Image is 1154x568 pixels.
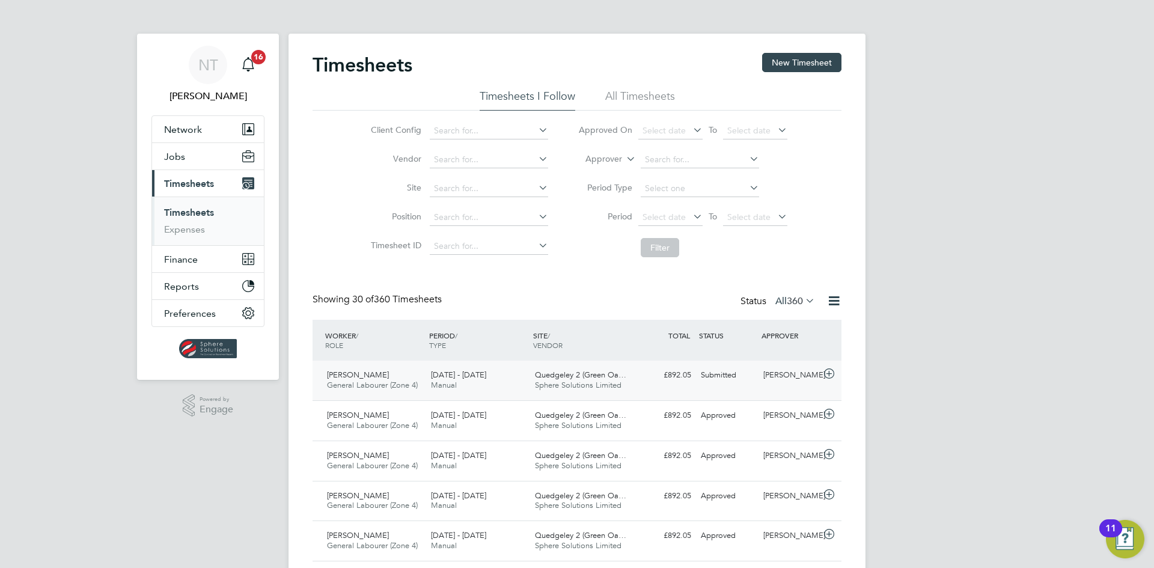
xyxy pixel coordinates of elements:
[535,500,621,510] span: Sphere Solutions Limited
[327,410,389,420] span: [PERSON_NAME]
[480,89,575,111] li: Timesheets I Follow
[759,365,821,385] div: [PERSON_NAME]
[643,125,686,136] span: Select date
[426,325,530,356] div: PERIOD
[530,325,634,356] div: SITE
[152,300,264,326] button: Preferences
[322,325,426,356] div: WORKER
[367,240,421,251] label: Timesheet ID
[431,530,486,540] span: [DATE] - [DATE]
[696,325,759,346] div: STATUS
[151,46,264,103] a: NT[PERSON_NAME]
[759,406,821,426] div: [PERSON_NAME]
[535,410,626,420] span: Quedgeley 2 (Green Oa…
[137,34,279,380] nav: Main navigation
[696,406,759,426] div: Approved
[164,124,202,135] span: Network
[164,281,199,292] span: Reports
[179,339,237,358] img: spheresolutions-logo-retina.png
[367,153,421,164] label: Vendor
[727,125,771,136] span: Select date
[430,123,548,139] input: Search for...
[327,370,389,380] span: [PERSON_NAME]
[356,331,358,340] span: /
[548,331,550,340] span: /
[198,57,218,73] span: NT
[327,420,418,430] span: General Labourer (Zone 4)
[164,178,214,189] span: Timesheets
[352,293,374,305] span: 30 of
[535,460,621,471] span: Sphere Solutions Limited
[164,151,185,162] span: Jobs
[164,254,198,265] span: Finance
[164,207,214,218] a: Timesheets
[1106,520,1144,558] button: Open Resource Center, 11 new notifications
[535,380,621,390] span: Sphere Solutions Limited
[535,490,626,501] span: Quedgeley 2 (Green Oa…
[152,246,264,272] button: Finance
[430,209,548,226] input: Search for...
[430,180,548,197] input: Search for...
[696,365,759,385] div: Submitted
[759,446,821,466] div: [PERSON_NAME]
[367,182,421,193] label: Site
[327,490,389,501] span: [PERSON_NAME]
[633,365,696,385] div: £892.05
[152,170,264,197] button: Timesheets
[152,116,264,142] button: Network
[759,526,821,546] div: [PERSON_NAME]
[762,53,841,72] button: New Timesheet
[352,293,442,305] span: 360 Timesheets
[327,540,418,551] span: General Labourer (Zone 4)
[641,180,759,197] input: Select one
[325,340,343,350] span: ROLE
[633,486,696,506] div: £892.05
[151,339,264,358] a: Go to home page
[431,370,486,380] span: [DATE] - [DATE]
[431,410,486,420] span: [DATE] - [DATE]
[727,212,771,222] span: Select date
[367,124,421,135] label: Client Config
[367,211,421,222] label: Position
[152,197,264,245] div: Timesheets
[431,490,486,501] span: [DATE] - [DATE]
[327,530,389,540] span: [PERSON_NAME]
[535,450,626,460] span: Quedgeley 2 (Green Oa…
[1105,528,1116,544] div: 11
[787,295,803,307] span: 360
[696,526,759,546] div: Approved
[633,406,696,426] div: £892.05
[183,394,234,417] a: Powered byEngage
[578,211,632,222] label: Period
[633,446,696,466] div: £892.05
[759,325,821,346] div: APPROVER
[430,238,548,255] input: Search for...
[535,370,626,380] span: Quedgeley 2 (Green Oa…
[327,500,418,510] span: General Labourer (Zone 4)
[200,405,233,415] span: Engage
[327,450,389,460] span: [PERSON_NAME]
[578,182,632,193] label: Period Type
[431,460,457,471] span: Manual
[431,450,486,460] span: [DATE] - [DATE]
[152,273,264,299] button: Reports
[327,380,418,390] span: General Labourer (Zone 4)
[164,224,205,235] a: Expenses
[429,340,446,350] span: TYPE
[568,153,622,165] label: Approver
[455,331,457,340] span: /
[535,530,626,540] span: Quedgeley 2 (Green Oa…
[164,308,216,319] span: Preferences
[578,124,632,135] label: Approved On
[705,209,721,224] span: To
[696,446,759,466] div: Approved
[668,331,690,340] span: TOTAL
[605,89,675,111] li: All Timesheets
[775,295,815,307] label: All
[643,212,686,222] span: Select date
[152,143,264,169] button: Jobs
[705,122,721,138] span: To
[641,238,679,257] button: Filter
[313,53,412,77] h2: Timesheets
[313,293,444,306] div: Showing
